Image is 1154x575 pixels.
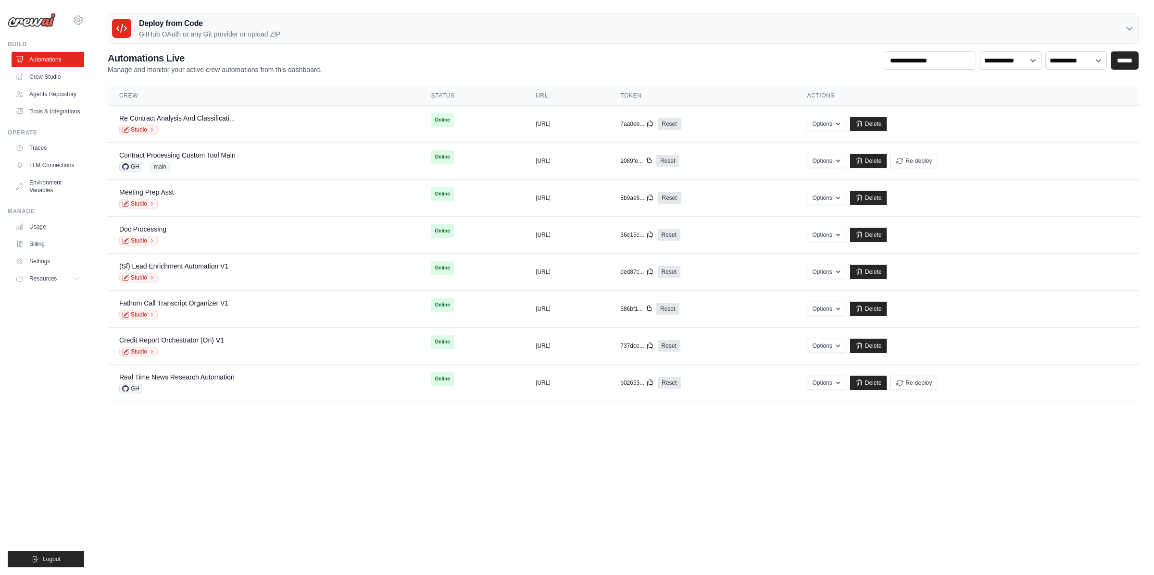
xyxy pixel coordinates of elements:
a: Reset [656,155,679,167]
button: Options [807,117,846,131]
a: Reset [656,303,679,315]
button: 737dce... [620,342,653,350]
span: Resources [29,275,57,282]
button: b02653... [620,379,654,387]
a: Re Contract Analysis And Classificati... [119,114,235,122]
button: Options [807,154,846,168]
a: Traces [12,140,84,156]
div: Build [8,40,84,48]
button: Options [807,376,846,390]
span: Online [431,261,454,275]
a: Delete [850,228,887,242]
span: Online [431,224,454,238]
button: ded87c... [620,268,653,276]
span: Online [431,150,454,164]
th: Token [609,86,795,106]
a: (Sf) Lead Enrichment Automation V1 [119,262,228,270]
span: Online [431,335,454,349]
a: Automations [12,52,84,67]
div: Operate [8,129,84,136]
p: GitHub OAuth or any Git provider or upload ZIP [139,29,280,39]
a: Studio [119,125,158,135]
iframe: Chat Widget [1106,529,1154,575]
a: Settings [12,254,84,269]
button: 386bf1... [620,305,652,313]
button: 8b9ae6... [620,194,654,202]
th: URL [524,86,609,106]
button: 36e15c... [620,231,653,239]
a: Fathom Call Transcript Organizer V1 [119,299,228,307]
h2: Automations Live [108,51,322,65]
th: Actions [795,86,1139,106]
span: GH [119,384,142,393]
a: Studio [119,310,158,319]
a: Delete [850,154,887,168]
a: Reset [658,266,680,278]
button: Options [807,302,846,316]
button: Options [807,191,846,205]
button: Resources [12,271,84,286]
th: Status [420,86,525,106]
button: 7aa0eb... [620,120,654,128]
a: Crew Studio [12,69,84,85]
th: Crew [108,86,420,106]
a: Studio [119,236,158,245]
a: Studio [119,273,158,282]
a: Studio [119,199,158,208]
span: GH [119,162,142,171]
span: Online [431,187,454,201]
span: Online [431,113,454,127]
p: Manage and monitor your active crew automations from this dashboard. [108,65,322,74]
button: Logout [8,551,84,567]
a: Delete [850,117,887,131]
a: Doc Processing [119,225,166,233]
span: main [150,162,170,171]
a: Reset [658,192,680,204]
a: Environment Variables [12,175,84,198]
button: Re-deploy [891,376,937,390]
h3: Deploy from Code [139,18,280,29]
button: Options [807,228,846,242]
a: Credit Report Orchestrator (On) V1 [119,336,224,344]
a: Usage [12,219,84,234]
a: Delete [850,302,887,316]
button: 2089fe... [620,157,652,165]
a: Delete [850,376,887,390]
a: LLM Connections [12,158,84,173]
a: Reset [658,377,680,389]
a: Real Time News Research Automation [119,373,235,381]
a: Studio [119,347,158,356]
span: Online [431,372,454,386]
a: Agents Repository [12,86,84,102]
a: Reset [658,118,680,130]
div: Manage [8,208,84,215]
a: Meeting Prep Asst [119,188,174,196]
button: Re-deploy [891,154,937,168]
span: Logout [43,555,61,563]
button: Options [807,265,846,279]
button: Options [807,339,846,353]
a: Reset [658,229,680,241]
a: Delete [850,191,887,205]
span: Online [431,298,454,312]
a: Reset [658,340,680,352]
a: Billing [12,236,84,252]
a: Tools & Integrations [12,104,84,119]
a: Delete [850,265,887,279]
a: Contract Processing Custom Tool Main [119,151,236,159]
a: Delete [850,339,887,353]
img: Logo [8,13,56,27]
